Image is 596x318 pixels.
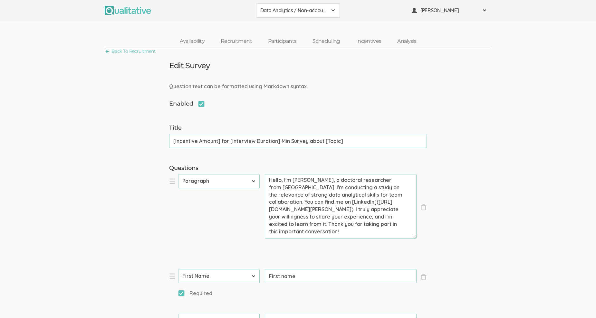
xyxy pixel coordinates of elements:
span: × [420,204,427,210]
button: Data Analytics / Non-accounting [256,3,340,18]
a: Incentives [348,34,389,48]
a: Recruitment [213,34,260,48]
iframe: Chat Widget [564,287,596,318]
label: Title [169,124,427,132]
label: Questions [169,164,427,173]
a: Scheduling [304,34,348,48]
a: Participants [260,34,304,48]
span: Data Analytics / Non-accounting [260,7,327,14]
a: Availability [172,34,213,48]
span: Enabled [169,100,205,108]
input: Type question here... [265,269,417,283]
button: [PERSON_NAME] [408,3,491,18]
span: Required [178,290,212,297]
a: Back To Recruitment [105,47,156,56]
h3: Edit Survey [169,61,210,70]
span: × [420,274,427,280]
a: Analysis [389,34,424,48]
span: [PERSON_NAME] [420,7,478,14]
div: Question text can be formatted using Markdown syntax. [164,83,432,90]
img: Qualitative [105,6,151,15]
